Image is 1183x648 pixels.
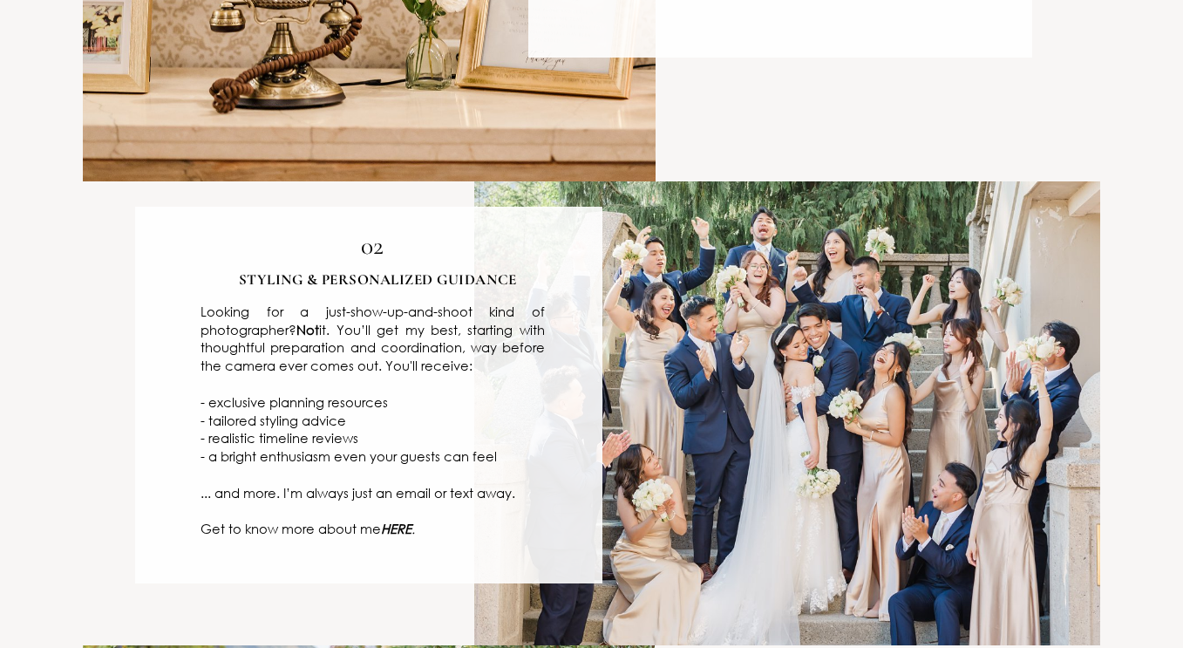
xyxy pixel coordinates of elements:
p: ... and more. I’m always just an email or text away. [201,484,544,502]
a: HERE. [381,520,415,537]
p: - a bright enthusiasm even your guests can feel [201,447,544,466]
strong: HERE [381,520,411,537]
p: Looking for a just-show-up-and-shoot kind of photographer? it. You’ll get my best, starting with ... [201,303,544,375]
p: Get to know more about me [201,520,544,538]
strong: Not [296,321,319,338]
strong: STYLING & PERSONALIZED GUIDANCE [239,270,517,289]
p: - exclusive planning resources [201,393,544,412]
p: - tailored styling advice [201,412,544,430]
p: - realistic timeline reviews [201,429,544,447]
span: 02 [361,230,384,262]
